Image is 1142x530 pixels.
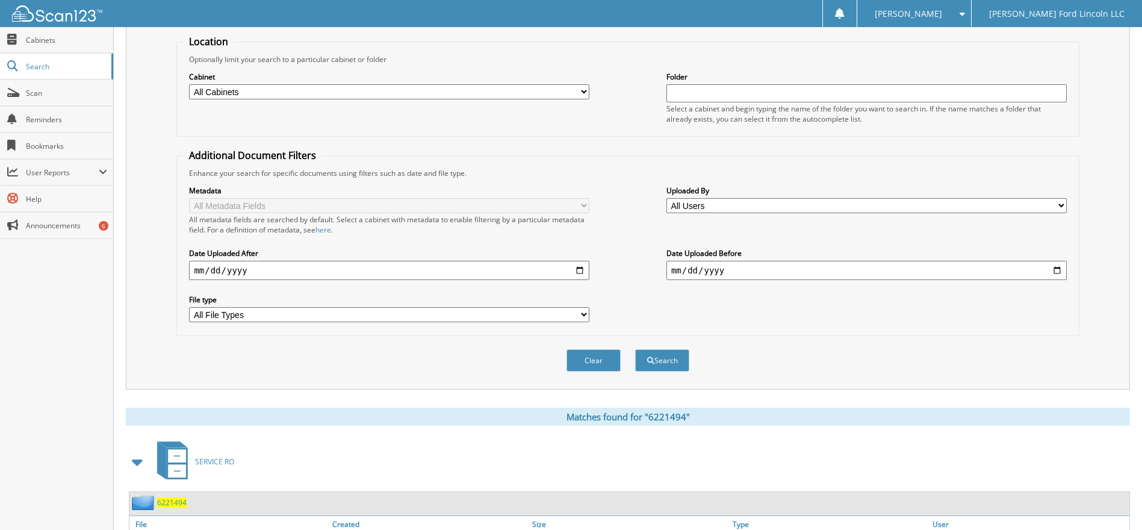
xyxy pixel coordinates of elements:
div: Optionally limit your search to a particular cabinet or folder [183,54,1072,64]
label: Cabinet [189,72,589,82]
a: here [315,225,331,235]
div: All metadata fields are searched by default. Select a cabinet with metadata to enable filtering b... [189,214,589,235]
span: Help [26,194,107,204]
input: end [666,261,1067,280]
span: User Reports [26,167,99,178]
img: folder2.png [132,495,157,510]
span: Bookmarks [26,141,107,151]
div: Enhance your search for specific documents using filters such as date and file type. [183,168,1072,178]
legend: Location [183,35,234,48]
label: Date Uploaded Before [666,248,1067,258]
button: Search [635,349,689,372]
legend: Additional Document Filters [183,149,322,162]
label: Uploaded By [666,185,1067,196]
iframe: Chat Widget [1082,472,1142,530]
label: File type [189,295,589,305]
span: [PERSON_NAME] [875,10,942,17]
img: scan123-logo-white.svg [12,5,102,22]
div: Select a cabinet and begin typing the name of the folder you want to search in. If the name match... [666,104,1067,124]
button: Clear [566,349,621,372]
span: Announcements [26,220,107,231]
span: [PERSON_NAME] Ford Lincoln LLC [989,10,1125,17]
span: Scan [26,88,107,98]
label: Date Uploaded After [189,248,589,258]
label: Metadata [189,185,589,196]
span: Cabinets [26,35,107,45]
span: Search [26,61,105,72]
a: 6221494 [157,497,187,508]
input: start [189,261,589,280]
span: SERVICE RO [195,457,234,467]
div: 6 [99,221,108,231]
label: Folder [666,72,1067,82]
span: Reminders [26,114,107,125]
a: SERVICE RO [150,438,234,485]
div: Matches found for "6221494" [126,408,1130,426]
